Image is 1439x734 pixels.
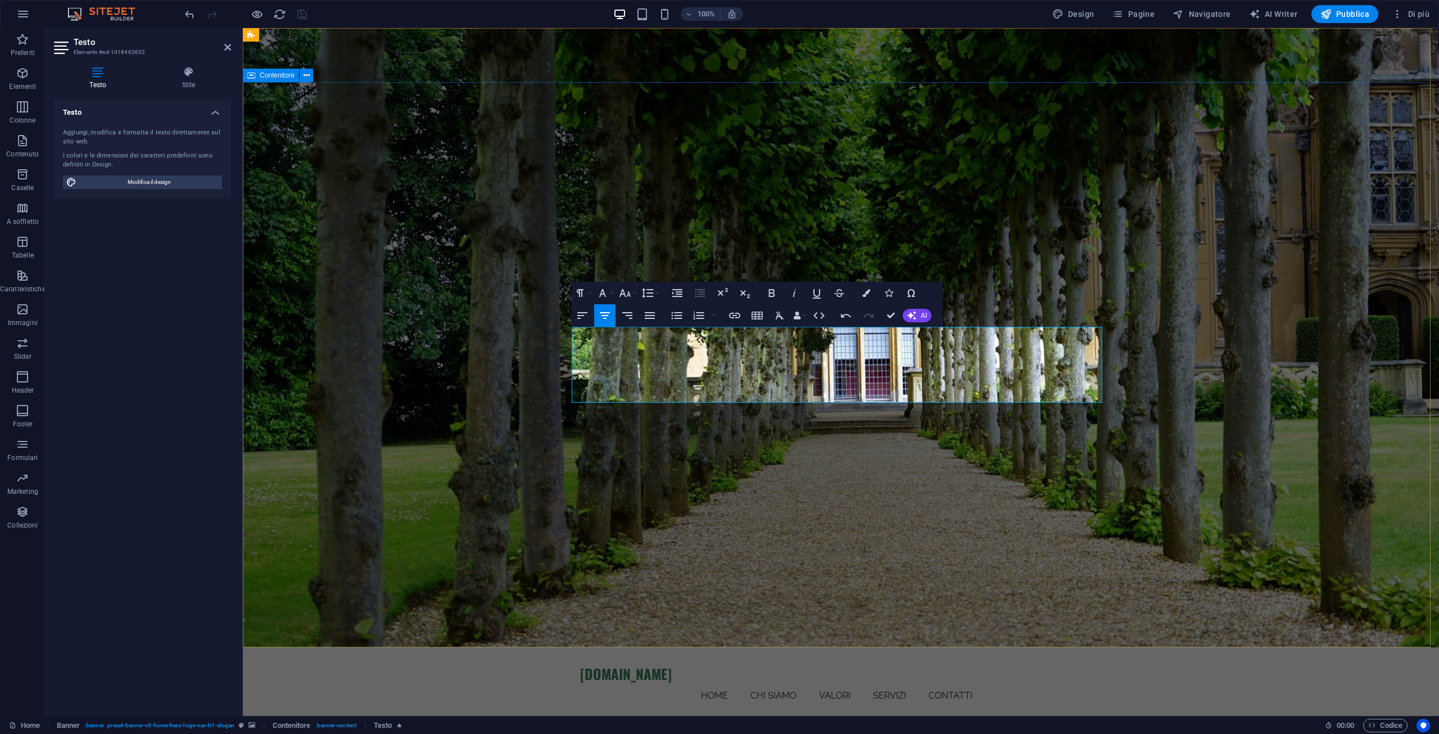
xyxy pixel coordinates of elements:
button: Align Center [594,304,616,327]
button: Align Left [572,304,593,327]
button: Di più [1387,5,1434,23]
button: Confirm (Ctrl+⏎) [880,304,902,327]
h6: 100% [698,7,716,21]
h4: Stile [147,66,232,90]
span: 00 00 [1337,719,1354,732]
span: Codice [1368,719,1402,732]
button: Line Height [639,282,660,304]
button: Usercentrics [1417,719,1430,732]
button: Unordered List [666,304,687,327]
nav: breadcrumb [57,719,402,732]
p: Colonne [10,116,35,125]
span: Contenitore [260,72,295,79]
span: Di più [1392,8,1429,20]
button: Ordered List [688,304,709,327]
button: Colors [856,282,877,304]
button: Pagine [1107,5,1159,23]
button: reload [273,7,286,21]
span: Pubblica [1320,8,1370,20]
h4: Testo [54,99,231,119]
button: Insert Table [746,304,768,327]
button: Underline (Ctrl+U) [806,282,827,304]
p: A soffietto [7,217,39,226]
button: Modifica il design [63,175,222,189]
span: AI Writer [1249,8,1298,20]
button: Font Family [594,282,616,304]
button: Strikethrough [829,282,850,304]
button: Insert Link [724,304,745,327]
i: Annulla: Cambia HTML (Ctrl+Z) [183,8,196,21]
button: Pubblica [1311,5,1379,23]
button: Align Justify [639,304,660,327]
button: Superscript [712,282,733,304]
button: Special Characters [900,282,922,304]
button: AI [903,309,931,322]
p: Collezioni [7,521,38,530]
span: . banner-content [315,719,356,732]
button: Ordered List [709,304,718,327]
span: Navigatore [1173,8,1230,20]
img: Editor Logo [65,7,149,21]
span: . banner .preset-banner-v3-home-hero-logo-nav-h1-slogan [84,719,234,732]
h3: Elemento #ed-1018463652 [74,47,209,57]
button: Decrease Indent [689,282,711,304]
p: Slider [14,352,31,361]
button: Italic (Ctrl+I) [784,282,805,304]
button: Design [1048,5,1099,23]
p: Caselle [11,183,34,192]
button: Subscript [734,282,755,304]
i: Quando ridimensioni, regola automaticamente il livello di zoom in modo che corrisponda al disposi... [727,9,737,19]
h4: Testo [54,66,147,90]
p: Formulari [7,453,38,462]
button: Clear Formatting [769,304,790,327]
button: Navigatore [1168,5,1235,23]
i: Ricarica la pagina [273,8,286,21]
span: Pagine [1112,8,1155,20]
button: Codice [1363,719,1408,732]
button: Increase Indent [667,282,688,304]
p: Contenuto [6,150,39,159]
h2: Testo [74,37,231,47]
button: Paragraph Format [572,282,593,304]
p: Footer [13,420,33,429]
button: HTML [808,304,830,327]
span: AI [921,312,927,319]
span: Modifica il design [80,175,219,189]
button: Bold (Ctrl+B) [761,282,782,304]
button: Data Bindings [791,304,807,327]
a: Fai clic per annullare la selezione. Doppio clic per aprire le pagine [9,719,40,732]
div: Design (Ctrl+Alt+Y) [1048,5,1099,23]
i: Questo elemento contiene uno sfondo [248,722,255,728]
button: AI Writer [1245,5,1302,23]
button: undo [183,7,196,21]
p: Marketing [7,487,38,496]
div: I colori e le dimensioni dei caratteri predefiniti sono definiti in Design. [63,151,222,170]
span: Fai clic per selezionare. Doppio clic per modificare [57,719,80,732]
p: Preferiti [11,48,35,57]
i: Questo elemento è un preset personalizzabile [239,722,244,728]
button: Clicca qui per lasciare la modalità di anteprima e continuare la modifica [250,7,264,21]
i: L'elemento contiene un'animazione [397,722,402,728]
button: Icons [878,282,899,304]
span: Fai clic per selezionare. Doppio clic per modificare [273,719,310,732]
button: Undo (Ctrl+Z) [835,304,857,327]
button: 100% [681,7,721,21]
p: Immagini [8,318,38,327]
button: Font Size [617,282,638,304]
button: Align Right [617,304,638,327]
p: Header [12,386,34,395]
h6: Tempo sessione [1325,719,1355,732]
button: Redo (Ctrl+Shift+Z) [858,304,879,327]
div: Aggiungi, modifica e formatta il testo direttamente sul sito web. [63,128,222,147]
span: Fai clic per selezionare. Doppio clic per modificare [374,719,392,732]
span: Design [1052,8,1094,20]
p: Elementi [9,82,36,91]
p: Tabelle [12,251,34,260]
span: : [1345,721,1346,730]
